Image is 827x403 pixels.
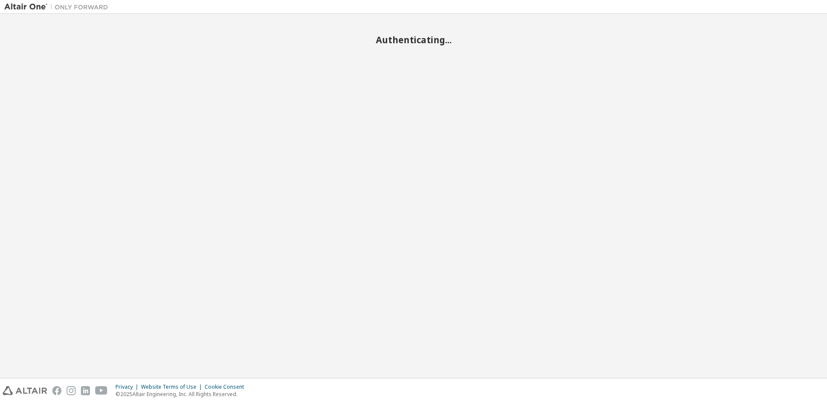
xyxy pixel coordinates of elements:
[81,386,90,395] img: linkedin.svg
[115,390,249,398] p: © 2025 Altair Engineering, Inc. All Rights Reserved.
[141,384,205,390] div: Website Terms of Use
[4,34,823,45] h2: Authenticating...
[205,384,249,390] div: Cookie Consent
[3,386,47,395] img: altair_logo.svg
[95,386,108,395] img: youtube.svg
[52,386,61,395] img: facebook.svg
[115,384,141,390] div: Privacy
[67,386,76,395] img: instagram.svg
[4,3,112,11] img: Altair One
